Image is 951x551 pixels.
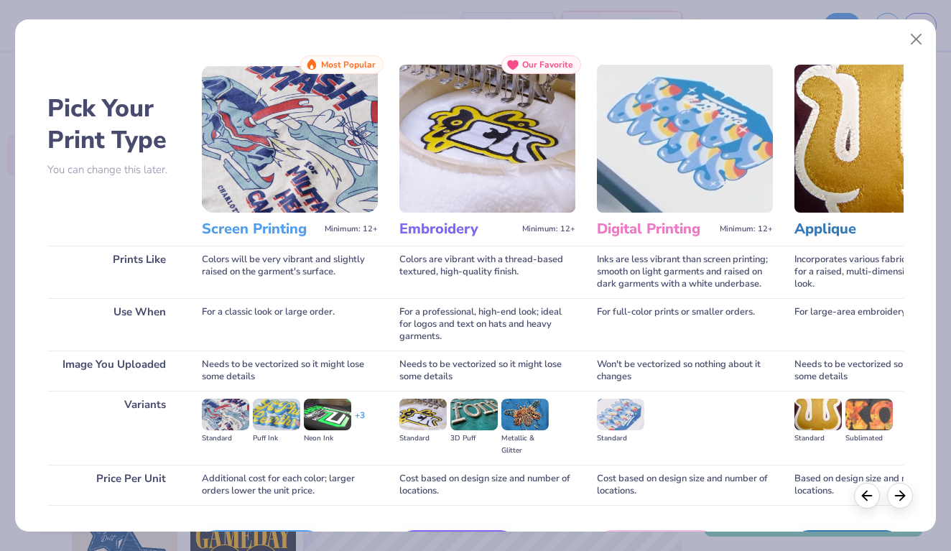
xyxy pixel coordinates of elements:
[597,220,714,239] h3: Digital Printing
[522,60,573,70] span: Our Favorite
[720,224,773,234] span: Minimum: 12+
[202,246,378,298] div: Colors will be very vibrant and slightly raised on the garment's surface.
[399,465,575,505] div: Cost based on design size and number of locations.
[47,164,180,176] p: You can change this later.
[304,432,351,445] div: Neon Ink
[794,432,842,445] div: Standard
[202,298,378,351] div: For a classic look or large order.
[597,432,644,445] div: Standard
[501,399,549,430] img: Metallic & Glitter
[399,399,447,430] img: Standard
[47,351,180,391] div: Image You Uploaded
[321,60,376,70] span: Most Popular
[399,432,447,445] div: Standard
[355,409,365,434] div: + 3
[522,224,575,234] span: Minimum: 12+
[597,298,773,351] div: For full-color prints or smaller orders.
[325,224,378,234] span: Minimum: 12+
[399,220,516,239] h3: Embroidery
[501,432,549,457] div: Metallic & Glitter
[450,399,498,430] img: 3D Puff
[253,432,300,445] div: Puff Ink
[202,220,319,239] h3: Screen Printing
[845,432,893,445] div: Sublimated
[399,298,575,351] div: For a professional, high-end look; ideal for logos and text on hats and heavy garments.
[399,65,575,213] img: Embroidery
[47,298,180,351] div: Use When
[399,246,575,298] div: Colors are vibrant with a thread-based textured, high-quality finish.
[597,351,773,391] div: Won't be vectorized so nothing about it changes
[597,246,773,298] div: Inks are less vibrant than screen printing; smooth on light garments and raised on dark garments ...
[202,465,378,505] div: Additional cost for each color; larger orders lower the unit price.
[47,93,180,156] h2: Pick Your Print Type
[399,351,575,391] div: Needs to be vectorized so it might lose some details
[47,391,180,465] div: Variants
[845,399,893,430] img: Sublimated
[47,246,180,298] div: Prints Like
[597,465,773,505] div: Cost based on design size and number of locations.
[597,65,773,213] img: Digital Printing
[304,399,351,430] img: Neon Ink
[450,432,498,445] div: 3D Puff
[202,432,249,445] div: Standard
[253,399,300,430] img: Puff Ink
[202,351,378,391] div: Needs to be vectorized so it might lose some details
[794,399,842,430] img: Standard
[202,399,249,430] img: Standard
[794,220,911,239] h3: Applique
[47,465,180,505] div: Price Per Unit
[202,65,378,213] img: Screen Printing
[597,399,644,430] img: Standard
